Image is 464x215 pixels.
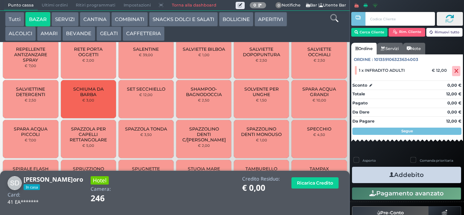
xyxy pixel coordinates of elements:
[352,187,461,200] button: Pagamento avanzato
[140,132,152,137] small: € 3,50
[51,12,78,26] button: SERVIZI
[352,82,367,88] strong: Sconto
[219,12,253,26] button: BOLLICINE
[188,166,220,171] span: STUOIA MARE
[139,53,153,57] small: € 39,00
[242,176,280,182] h4: Credito Residuo:
[73,166,104,171] span: SPRUZZIONO
[198,53,210,57] small: € 1,00
[447,109,461,115] strong: 0,00 €
[67,126,110,142] span: SPAZZOLA PER CAPELLI RETTANGOLARE
[313,132,325,137] small: € 4,50
[242,183,280,193] h1: € 0,00
[4,0,38,11] span: Punto cassa
[72,0,119,11] span: Ritiri programmati
[426,28,463,37] button: Rimuovi tutto
[9,86,52,97] span: SALVIETTINE DETERGENTI
[198,98,210,102] small: € 2,50
[240,126,283,137] span: SPAZZOLINO DENTI MONOUSO
[401,129,413,133] strong: Segue
[125,166,168,182] span: SPUGNETTE STRUCCANTI/ TRUCCO
[351,28,388,37] button: Cerca Cliente
[123,26,165,41] button: CAFFETTERIA
[80,12,110,26] button: CANTINA
[139,92,153,97] small: € 12,00
[37,26,61,41] button: AMARI
[183,46,225,52] span: SALVIETTE BILBOA
[67,46,110,57] span: RETE PORTA OGGETTI
[149,12,218,26] button: SNACKS DOLCI E SALATI
[82,143,94,148] small: € 5,00
[374,57,418,63] span: 101359106323634003
[167,0,220,11] a: Torna alla dashboard
[253,3,256,8] b: 0
[82,58,94,62] small: € 2,00
[352,167,461,183] button: Addebito
[351,43,377,54] a: Ordine
[24,184,40,190] span: In casa
[9,46,52,63] span: REPELLENTE ANTIZANZARE SPRAY
[91,176,109,185] h3: Hotel
[25,63,36,68] small: € 7,00
[125,126,167,132] span: SPAZZOLA TONDA
[240,86,283,97] span: SOLVENTE PER UNGHE
[254,12,287,26] button: APERITIVI
[9,126,52,137] span: SPARA ACQUA PICCOLI
[352,119,374,124] strong: Da Pagare
[182,126,226,142] span: SPAZZOLINO DENTI C/[PERSON_NAME]
[291,177,339,189] button: Ricarica Credito
[91,194,125,203] h1: 246
[359,68,405,73] span: 1 x INFRADITO ADULTI
[91,186,111,192] h4: Camera:
[307,126,331,132] span: SPECCHIO
[446,91,461,96] strong: 12,00 €
[182,86,225,97] span: SHAMPOO-BAGNODOCCIA
[314,58,325,62] small: € 2,50
[312,98,326,102] small: € 10,00
[403,43,425,54] a: Note
[298,46,341,57] span: SALVIETTE OCCHIALI
[352,91,365,96] strong: Totale
[5,12,24,26] button: Tutti
[310,166,329,171] span: TAMPAX
[256,98,267,102] small: € 1,50
[25,138,36,142] small: € 7,00
[362,158,376,163] label: Asporto
[420,158,453,163] label: Comanda prioritaria
[198,143,210,148] small: € 2,00
[120,0,155,11] span: Impostazioni
[447,83,461,88] strong: 0,00 €
[38,0,72,11] span: Ultimi ordini
[352,100,368,106] strong: Pagato
[298,86,341,97] span: SPARA ACQUA GRANDI
[111,12,148,26] button: COMBINATI
[256,58,267,62] small: € 2,50
[96,26,121,41] button: GELATI
[133,46,159,52] span: SALENTINE
[256,138,267,142] small: € 1,00
[377,43,403,54] a: Servizi
[62,26,95,41] button: BEVANDE
[8,192,20,198] h4: Card:
[354,57,373,63] span: Ordine :
[9,166,52,177] span: SPIRALE FLASH ANTIZANZARE
[447,100,461,106] strong: 0,00 €
[446,119,461,124] strong: 12,00 €
[25,12,50,26] button: BAZAR
[8,176,22,190] img: Silvia D‘oro
[245,166,277,171] span: TAMBURELLO
[25,98,36,102] small: € 2,50
[127,86,165,92] span: SET SECCHIELLO
[275,2,282,9] span: 0
[365,12,435,26] input: Codice Cliente
[431,68,451,73] div: € 12,00
[24,175,83,183] b: [PERSON_NAME]oro
[5,26,36,41] button: ALCOLICI
[240,46,283,57] span: SALVIETTE DOPOPUNTURA
[352,109,369,115] strong: Da Dare
[67,86,110,97] span: SCHIUMA DA BARBA
[82,98,94,102] small: € 3,00
[389,28,425,37] button: Rim. Cliente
